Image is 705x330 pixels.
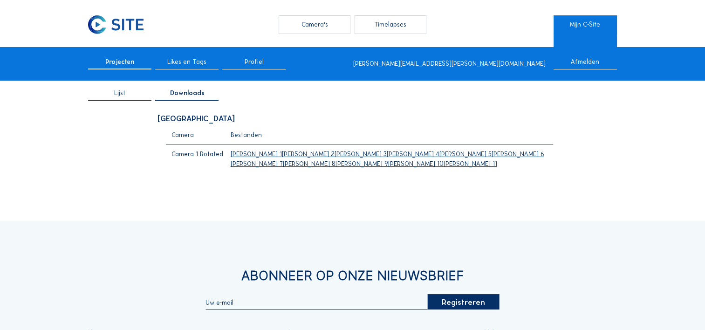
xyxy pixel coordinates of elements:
[283,161,335,167] a: [PERSON_NAME] 8
[335,161,388,167] a: [PERSON_NAME] 9
[554,15,617,34] a: Mijn C-Site
[231,151,282,158] a: [PERSON_NAME] 1
[279,15,350,34] div: Camera's
[492,151,544,158] a: [PERSON_NAME] 6
[231,161,283,167] a: [PERSON_NAME] 7
[170,90,204,96] span: Downloads
[166,151,230,177] div: Camera 1 Rotated
[335,151,387,158] a: [PERSON_NAME] 3
[353,61,546,67] div: [PERSON_NAME][EMAIL_ADDRESS][PERSON_NAME][DOMAIN_NAME]
[554,59,617,69] div: Afmelden
[231,126,553,144] div: Bestanden
[105,59,134,65] span: Projecten
[114,90,125,96] span: Lijst
[88,15,151,34] a: C-SITE Logo
[444,161,497,167] a: [PERSON_NAME] 11
[439,151,492,158] a: [PERSON_NAME] 5
[282,151,335,158] a: [PERSON_NAME] 2
[355,15,426,34] div: Timelapses
[157,115,548,123] div: [GEOGRAPHIC_DATA]
[166,126,230,144] div: Camera
[388,161,444,167] a: [PERSON_NAME] 10
[428,294,500,309] div: Registreren
[88,15,144,34] img: C-SITE Logo
[245,59,264,65] span: Profiel
[205,299,428,307] input: Uw e-mail
[88,269,617,282] div: Abonneer op onze nieuwsbrief
[167,59,206,65] span: Likes en Tags
[387,151,439,158] a: [PERSON_NAME] 4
